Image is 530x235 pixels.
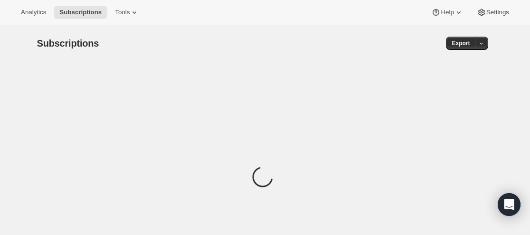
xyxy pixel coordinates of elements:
span: Subscriptions [37,38,99,49]
span: Analytics [21,9,46,16]
span: Subscriptions [59,9,102,16]
button: Analytics [15,6,52,19]
button: Tools [109,6,145,19]
button: Export [446,37,475,50]
div: Open Intercom Messenger [498,193,521,216]
span: Settings [486,9,509,16]
span: Tools [115,9,130,16]
span: Export [452,39,470,47]
button: Help [426,6,469,19]
button: Settings [471,6,515,19]
span: Help [441,9,454,16]
button: Subscriptions [54,6,107,19]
